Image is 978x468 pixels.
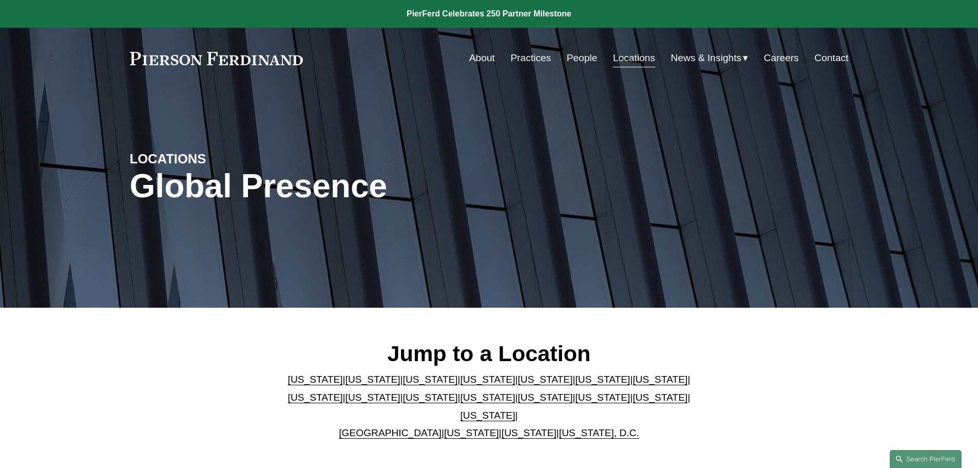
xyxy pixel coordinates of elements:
a: [US_STATE] [517,374,572,385]
a: Practices [510,48,551,68]
a: [GEOGRAPHIC_DATA] [339,427,442,438]
a: Careers [764,48,799,68]
a: [US_STATE] [288,392,343,403]
a: [US_STATE] [346,392,400,403]
a: Search this site [890,450,962,468]
a: [US_STATE] [575,374,630,385]
a: [US_STATE] [461,392,515,403]
a: [US_STATE] [346,374,400,385]
a: About [469,48,495,68]
a: Contact [814,48,848,68]
h4: LOCATIONS [130,151,310,167]
a: [US_STATE] [403,374,458,385]
a: [US_STATE] [517,392,572,403]
a: [US_STATE] [632,374,687,385]
a: [US_STATE] [288,374,343,385]
a: Locations [613,48,655,68]
span: News & Insights [671,49,742,67]
p: | | | | | | | | | | | | | | | | | | [279,371,699,442]
a: [US_STATE] [632,392,687,403]
a: People [567,48,598,68]
a: folder dropdown [671,48,749,68]
a: [US_STATE] [444,427,499,438]
a: [US_STATE], D.C. [559,427,639,438]
a: [US_STATE] [461,410,515,421]
a: [US_STATE] [461,374,515,385]
h1: Global Presence [130,167,609,205]
a: [US_STATE] [403,392,458,403]
h2: Jump to a Location [279,340,699,367]
a: [US_STATE] [575,392,630,403]
a: [US_STATE] [502,427,557,438]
